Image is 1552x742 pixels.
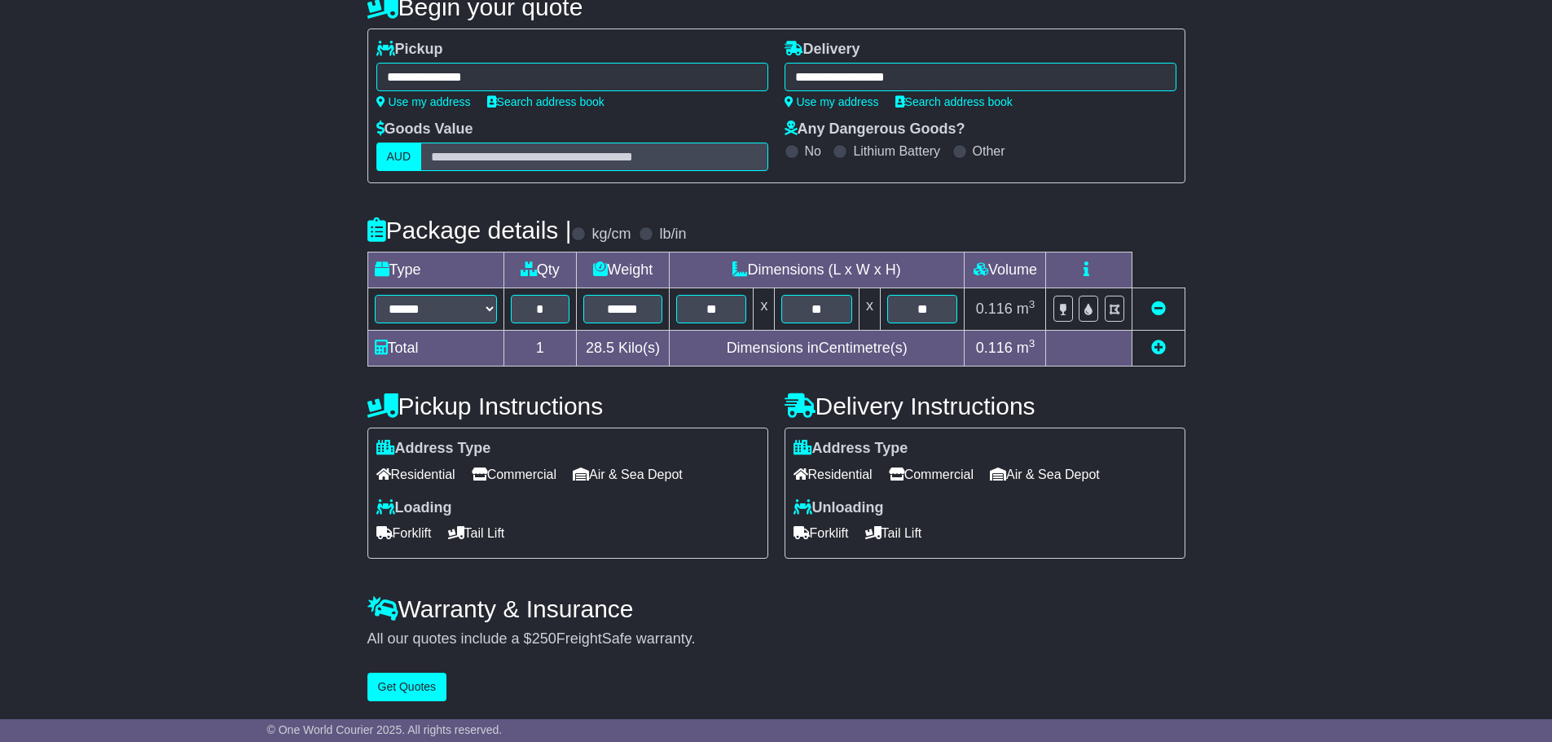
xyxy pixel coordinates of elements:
button: Get Quotes [367,673,447,701]
label: Pickup [376,41,443,59]
a: Search address book [487,95,605,108]
span: Residential [376,462,455,487]
span: Tail Lift [448,520,505,546]
span: 28.5 [586,340,614,356]
label: Address Type [376,440,491,458]
td: Type [367,252,503,288]
a: Remove this item [1151,301,1166,317]
sup: 3 [1029,337,1035,349]
h4: Package details | [367,217,572,244]
span: Commercial [889,462,974,487]
span: Forklift [794,520,849,546]
td: Total [367,331,503,367]
label: Other [973,143,1005,159]
span: Tail Lift [865,520,922,546]
td: Qty [503,252,576,288]
a: Use my address [785,95,879,108]
sup: 3 [1029,298,1035,310]
label: Lithium Battery [853,143,940,159]
h4: Pickup Instructions [367,393,768,419]
span: 0.116 [976,340,1013,356]
label: Delivery [785,41,860,59]
td: 1 [503,331,576,367]
span: Air & Sea Depot [990,462,1100,487]
td: Dimensions in Centimetre(s) [669,331,965,367]
td: Volume [965,252,1046,288]
label: Loading [376,499,452,517]
h4: Warranty & Insurance [367,595,1185,622]
span: Commercial [472,462,556,487]
td: Weight [576,252,669,288]
span: Air & Sea Depot [573,462,683,487]
span: 250 [532,630,556,647]
td: Kilo(s) [576,331,669,367]
td: x [754,288,775,331]
a: Search address book [895,95,1013,108]
label: No [805,143,821,159]
label: lb/in [659,226,686,244]
label: Unloading [794,499,884,517]
label: AUD [376,143,422,171]
span: m [1017,340,1035,356]
span: m [1017,301,1035,317]
a: Add new item [1151,340,1166,356]
td: Dimensions (L x W x H) [669,252,965,288]
label: Address Type [794,440,908,458]
label: Goods Value [376,121,473,138]
span: 0.116 [976,301,1013,317]
span: Residential [794,462,873,487]
label: kg/cm [591,226,631,244]
label: Any Dangerous Goods? [785,121,965,138]
a: Use my address [376,95,471,108]
span: © One World Courier 2025. All rights reserved. [267,723,503,736]
td: x [859,288,880,331]
h4: Delivery Instructions [785,393,1185,419]
span: Forklift [376,520,432,546]
div: All our quotes include a $ FreightSafe warranty. [367,630,1185,648]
